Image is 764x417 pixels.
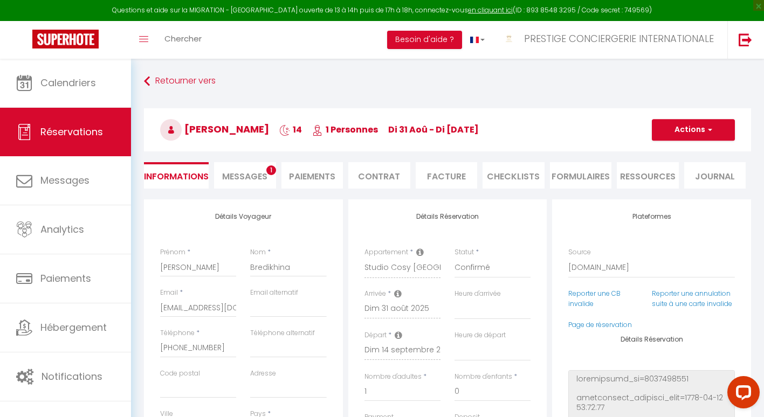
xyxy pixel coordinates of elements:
h4: Détails Réservation [364,213,531,220]
span: PRESTIGE CONCIERGERIE INTERNATIONALE [524,32,714,45]
label: Nom [250,247,266,258]
span: Messages [222,170,267,183]
h4: Plateformes [568,213,735,220]
span: Chercher [164,33,202,44]
a: Page de réservation [568,320,632,329]
label: Source [568,247,591,258]
li: CHECKLISTS [483,162,545,189]
button: Actions [652,119,735,141]
a: Reporter une annulation suite à une carte invalide [652,289,732,308]
a: ... PRESTIGE CONCIERGERIE INTERNATIONALE [493,21,727,59]
label: Appartement [364,247,408,258]
label: Statut [455,247,474,258]
li: Journal [684,162,746,189]
li: Ressources [617,162,679,189]
label: Nombre d'adultes [364,372,422,382]
label: Téléphone [160,328,195,338]
span: 1 Personnes [312,123,378,136]
li: Informations [144,162,209,189]
li: Facture [416,162,478,189]
label: Adresse [250,369,276,379]
label: Départ [364,330,387,340]
label: Nombre d'enfants [455,372,512,382]
span: Réservations [40,125,103,138]
img: ... [501,31,517,47]
label: Prénom [160,247,185,258]
a: Reporter une CB invalide [568,289,621,308]
iframe: LiveChat chat widget [719,372,764,417]
h4: Détails Voyageur [160,213,327,220]
span: Analytics [40,223,84,236]
label: Arrivée [364,289,386,299]
label: Email alternatif [250,288,298,298]
span: Hébergement [40,321,107,334]
a: Retourner vers [144,72,751,91]
li: Paiements [281,162,343,189]
h4: Détails Réservation [568,336,735,343]
a: Chercher [156,21,210,59]
li: FORMULAIRES [550,162,612,189]
label: Code postal [160,369,200,379]
img: logout [739,33,752,46]
span: Paiements [40,272,91,285]
span: 14 [279,123,302,136]
span: di 31 Aoû - di [DATE] [388,123,479,136]
label: Heure d'arrivée [455,289,501,299]
span: Messages [40,173,90,187]
span: 1 [266,165,276,175]
span: Notifications [42,370,102,383]
label: Email [160,288,178,298]
span: [PERSON_NAME] [160,122,269,136]
img: Super Booking [32,30,99,48]
li: Contrat [348,162,410,189]
a: en cliquant ici [468,5,513,15]
label: Heure de départ [455,330,506,340]
label: Téléphone alternatif [250,328,315,338]
span: Calendriers [40,76,96,89]
button: Besoin d'aide ? [387,31,462,49]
